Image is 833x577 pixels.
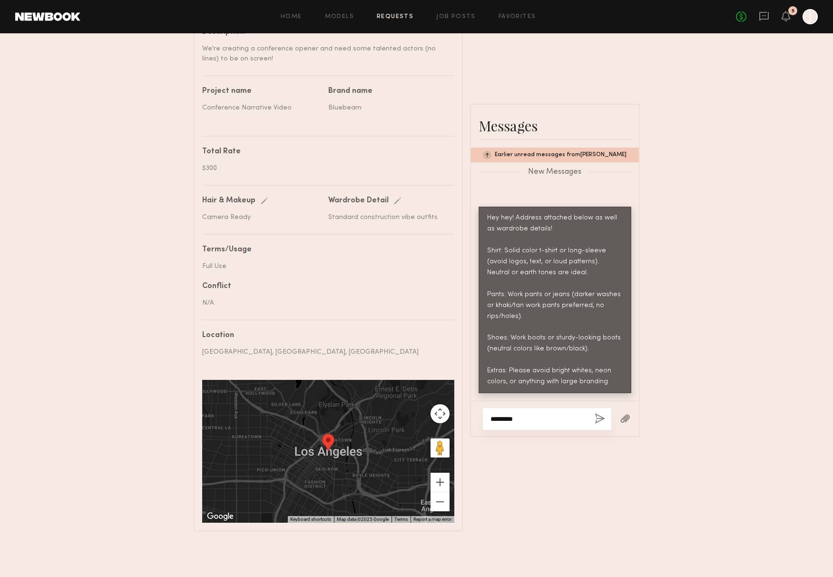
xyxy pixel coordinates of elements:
a: Job Posts [436,14,476,20]
div: Messages [479,116,631,135]
div: Earlier unread messages from [PERSON_NAME] [471,148,639,162]
div: Total Rate [202,148,447,156]
a: Terms [394,517,408,522]
div: Location [202,332,447,339]
button: Map camera controls [431,404,450,423]
div: Hey hey! Address attached below as well as wardrobe details! Shirt: Solid color t-shirt or long-s... [487,213,623,388]
a: Open this area in Google Maps (opens a new window) [205,510,236,523]
button: Zoom out [431,492,450,511]
span: New Messages [528,168,581,176]
div: Brand name [328,88,447,95]
div: Full Use [202,261,447,271]
a: Requests [377,14,413,20]
div: Bluebeam [328,103,447,113]
button: Drag Pegman onto the map to open Street View [431,438,450,458]
a: J [803,9,818,24]
a: Favorites [499,14,536,20]
button: Keyboard shortcuts [290,516,331,523]
div: Wardrobe Detail [328,197,389,205]
span: Map data ©2025 Google [337,517,389,522]
a: Report a map error [413,517,451,522]
a: Models [325,14,354,20]
div: Hair & Makeup [202,197,255,205]
button: Zoom in [431,473,450,492]
div: Conference Narrative Video [202,103,321,113]
div: [GEOGRAPHIC_DATA], [GEOGRAPHIC_DATA], [GEOGRAPHIC_DATA] [202,347,447,357]
a: Home [281,14,302,20]
div: Standard construction vibe outfits [328,212,447,222]
div: Conflict [202,283,447,290]
div: 5 [792,9,794,14]
div: Camera Ready [202,212,321,222]
div: Terms/Usage [202,246,447,254]
div: $300 [202,163,447,173]
div: Project name [202,88,321,95]
img: Google [205,510,236,523]
div: N/A [202,298,447,308]
div: We're creating a conference opener and need some talented actors (no lines) to be on screen! [202,44,447,64]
